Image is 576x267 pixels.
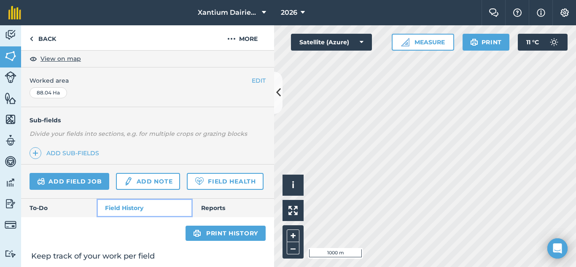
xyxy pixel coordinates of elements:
span: 2026 [281,8,297,18]
button: – [287,242,299,254]
a: Add sub-fields [30,147,102,159]
a: Field Health [187,173,263,190]
button: Print [463,34,510,51]
button: Satellite (Azure) [291,34,372,51]
span: 11 ° C [526,34,539,51]
button: 11 °C [518,34,568,51]
img: svg+xml;base64,PHN2ZyB4bWxucz0iaHR0cDovL3d3dy53My5vcmcvMjAwMC9zdmciIHdpZHRoPSI1NiIgaGVpZ2h0PSI2MC... [5,113,16,126]
img: svg+xml;base64,PHN2ZyB4bWxucz0iaHR0cDovL3d3dy53My5vcmcvMjAwMC9zdmciIHdpZHRoPSIxOCIgaGVpZ2h0PSIyNC... [30,54,37,64]
button: View on map [30,54,81,64]
button: + [287,229,299,242]
span: Xantium Dairies [GEOGRAPHIC_DATA] [198,8,258,18]
div: 88.04 Ha [30,87,67,98]
button: More [211,25,274,50]
span: Worked area [30,76,266,85]
img: svg+xml;base64,PD94bWwgdmVyc2lvbj0iMS4wIiBlbmNvZGluZz0idXRmLTgiPz4KPCEtLSBHZW5lcmF0b3I6IEFkb2JlIE... [5,29,16,41]
img: Ruler icon [401,38,409,46]
img: svg+xml;base64,PHN2ZyB4bWxucz0iaHR0cDovL3d3dy53My5vcmcvMjAwMC9zdmciIHdpZHRoPSI1NiIgaGVpZ2h0PSI2MC... [5,50,16,62]
img: A question mark icon [512,8,522,17]
img: svg+xml;base64,PD94bWwgdmVyc2lvbj0iMS4wIiBlbmNvZGluZz0idXRmLTgiPz4KPCEtLSBHZW5lcmF0b3I6IEFkb2JlIE... [5,176,16,189]
button: Measure [392,34,454,51]
img: svg+xml;base64,PHN2ZyB4bWxucz0iaHR0cDovL3d3dy53My5vcmcvMjAwMC9zdmciIHdpZHRoPSI1NiIgaGVpZ2h0PSI2MC... [5,92,16,105]
img: svg+xml;base64,PD94bWwgdmVyc2lvbj0iMS4wIiBlbmNvZGluZz0idXRmLTgiPz4KPCEtLSBHZW5lcmF0b3I6IEFkb2JlIE... [5,134,16,147]
img: svg+xml;base64,PD94bWwgdmVyc2lvbj0iMS4wIiBlbmNvZGluZz0idXRmLTgiPz4KPCEtLSBHZW5lcmF0b3I6IEFkb2JlIE... [5,71,16,83]
img: svg+xml;base64,PHN2ZyB4bWxucz0iaHR0cDovL3d3dy53My5vcmcvMjAwMC9zdmciIHdpZHRoPSIxOSIgaGVpZ2h0PSIyNC... [470,37,478,47]
img: svg+xml;base64,PD94bWwgdmVyc2lvbj0iMS4wIiBlbmNvZGluZz0idXRmLTgiPz4KPCEtLSBHZW5lcmF0b3I6IEFkb2JlIE... [5,155,16,168]
span: i [292,180,294,190]
img: svg+xml;base64,PD94bWwgdmVyc2lvbj0iMS4wIiBlbmNvZGluZz0idXRmLTgiPz4KPCEtLSBHZW5lcmF0b3I6IEFkb2JlIE... [124,176,133,186]
em: Divide your fields into sections, e.g. for multiple crops or grazing blocks [30,130,247,138]
button: EDIT [252,76,266,85]
a: Field History [97,199,192,217]
img: A cog icon [560,8,570,17]
button: i [283,175,304,196]
a: Reports [193,199,274,217]
img: svg+xml;base64,PD94bWwgdmVyc2lvbj0iMS4wIiBlbmNvZGluZz0idXRmLTgiPz4KPCEtLSBHZW5lcmF0b3I6IEFkb2JlIE... [5,250,16,258]
img: Two speech bubbles overlapping with the left bubble in the forefront [489,8,499,17]
img: svg+xml;base64,PHN2ZyB4bWxucz0iaHR0cDovL3d3dy53My5vcmcvMjAwMC9zdmciIHdpZHRoPSIxNyIgaGVpZ2h0PSIxNy... [537,8,545,18]
img: svg+xml;base64,PHN2ZyB4bWxucz0iaHR0cDovL3d3dy53My5vcmcvMjAwMC9zdmciIHdpZHRoPSIxOSIgaGVpZ2h0PSIyNC... [193,228,201,238]
a: Add note [116,173,180,190]
a: Add field job [30,173,109,190]
img: fieldmargin Logo [8,6,21,19]
a: Back [21,25,65,50]
img: Four arrows, one pointing top left, one top right, one bottom right and the last bottom left [288,206,298,215]
img: svg+xml;base64,PD94bWwgdmVyc2lvbj0iMS4wIiBlbmNvZGluZz0idXRmLTgiPz4KPCEtLSBHZW5lcmF0b3I6IEFkb2JlIE... [37,176,45,186]
h4: Sub-fields [21,116,274,125]
img: svg+xml;base64,PD94bWwgdmVyc2lvbj0iMS4wIiBlbmNvZGluZz0idXRmLTgiPz4KPCEtLSBHZW5lcmF0b3I6IEFkb2JlIE... [5,219,16,231]
img: svg+xml;base64,PHN2ZyB4bWxucz0iaHR0cDovL3d3dy53My5vcmcvMjAwMC9zdmciIHdpZHRoPSIyMCIgaGVpZ2h0PSIyNC... [227,34,236,44]
div: Open Intercom Messenger [547,238,568,259]
h2: Keep track of your work per field [31,251,264,261]
a: To-Do [21,199,97,217]
img: svg+xml;base64,PD94bWwgdmVyc2lvbj0iMS4wIiBlbmNvZGluZz0idXRmLTgiPz4KPCEtLSBHZW5lcmF0b3I6IEFkb2JlIE... [546,34,563,51]
img: svg+xml;base64,PHN2ZyB4bWxucz0iaHR0cDovL3d3dy53My5vcmcvMjAwMC9zdmciIHdpZHRoPSI5IiBoZWlnaHQ9IjI0Ii... [30,34,33,44]
img: svg+xml;base64,PD94bWwgdmVyc2lvbj0iMS4wIiBlbmNvZGluZz0idXRmLTgiPz4KPCEtLSBHZW5lcmF0b3I6IEFkb2JlIE... [5,197,16,210]
a: Print history [186,226,266,241]
span: View on map [40,54,81,63]
img: svg+xml;base64,PHN2ZyB4bWxucz0iaHR0cDovL3d3dy53My5vcmcvMjAwMC9zdmciIHdpZHRoPSIxNCIgaGVpZ2h0PSIyNC... [32,148,38,158]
